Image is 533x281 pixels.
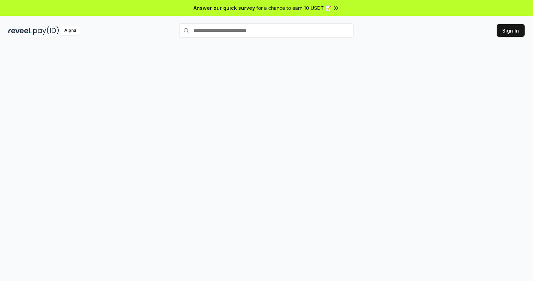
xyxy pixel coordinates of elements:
span: Answer our quick survey [194,4,255,12]
img: pay_id [33,26,59,35]
img: reveel_dark [8,26,32,35]
button: Sign In [497,24,525,37]
span: for a chance to earn 10 USDT 📝 [256,4,331,12]
div: Alpha [60,26,80,35]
